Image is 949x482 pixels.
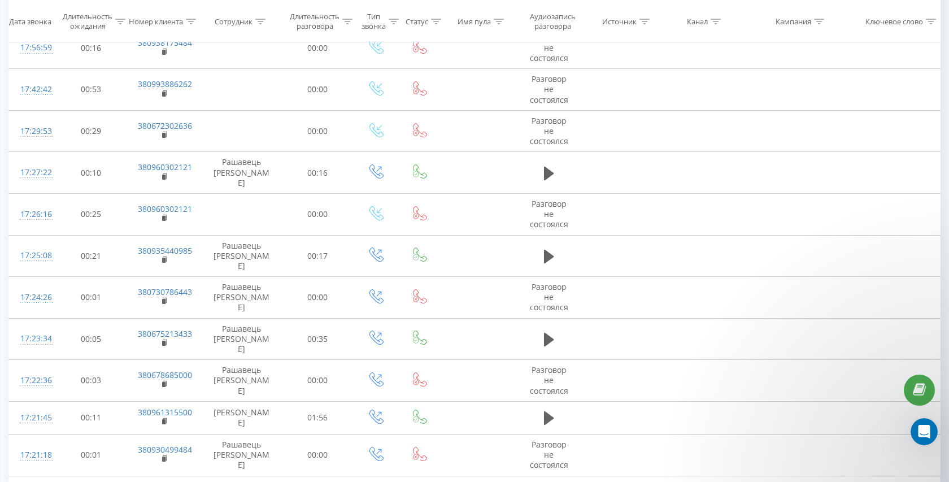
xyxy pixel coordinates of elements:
[530,73,568,105] span: Разговор не состоялся
[55,27,127,69] td: 00:16
[55,152,127,194] td: 00:10
[201,434,281,476] td: Рашавець [PERSON_NAME]
[282,434,354,476] td: 00:00
[911,418,938,445] iframe: Intercom live chat
[530,364,568,396] span: Разговор не состоялся
[20,245,43,267] div: 17:25:08
[138,444,192,455] a: 380930499484
[282,360,354,402] td: 00:00
[20,328,43,350] div: 17:23:34
[20,444,43,466] div: 17:21:18
[282,69,354,111] td: 00:00
[129,16,183,26] div: Номер клиента
[138,37,192,48] a: 380938175484
[458,16,491,26] div: Имя пула
[530,32,568,63] span: Разговор не состоялся
[9,16,51,26] div: Дата звонка
[138,162,192,172] a: 380960302121
[282,235,354,277] td: 00:17
[201,277,281,319] td: Рашавець [PERSON_NAME]
[20,203,43,225] div: 17:26:16
[282,152,354,194] td: 00:16
[20,37,43,59] div: 17:56:59
[55,69,127,111] td: 00:53
[602,16,637,26] div: Источник
[138,120,192,131] a: 380672302636
[55,401,127,434] td: 00:11
[776,16,811,26] div: Кампания
[201,152,281,194] td: Рашавець [PERSON_NAME]
[138,79,192,89] a: 380993886262
[55,277,127,319] td: 00:01
[201,318,281,360] td: Рашавець [PERSON_NAME]
[138,407,192,418] a: 380961315500
[138,286,192,297] a: 380730786443
[865,16,923,26] div: Ключевое слово
[406,16,428,26] div: Статус
[530,281,568,312] span: Разговор не состоялся
[687,16,708,26] div: Канал
[20,286,43,309] div: 17:24:26
[20,162,43,184] div: 17:27:22
[55,110,127,152] td: 00:29
[282,27,354,69] td: 00:00
[282,277,354,319] td: 00:00
[20,407,43,429] div: 17:21:45
[530,115,568,146] span: Разговор не состоялся
[215,16,253,26] div: Сотрудник
[290,12,339,31] div: Длительность разговора
[63,12,112,31] div: Длительность ожидания
[282,401,354,434] td: 01:56
[55,193,127,235] td: 00:25
[282,193,354,235] td: 00:00
[20,370,43,392] div: 17:22:36
[55,318,127,360] td: 00:05
[138,328,192,339] a: 380675213433
[138,203,192,214] a: 380960302121
[20,79,43,101] div: 17:42:42
[362,12,386,31] div: Тип звонка
[201,401,281,434] td: [PERSON_NAME]
[20,120,43,142] div: 17:29:53
[55,434,127,476] td: 00:01
[282,110,354,152] td: 00:00
[55,235,127,277] td: 00:21
[201,235,281,277] td: Рашавець [PERSON_NAME]
[530,198,568,229] span: Разговор не состоялся
[530,439,568,470] span: Разговор не состоялся
[525,12,581,31] div: Аудиозапись разговора
[201,360,281,402] td: Рашавець [PERSON_NAME]
[282,318,354,360] td: 00:35
[55,360,127,402] td: 00:03
[138,370,192,380] a: 380678685000
[138,245,192,256] a: 380935440985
